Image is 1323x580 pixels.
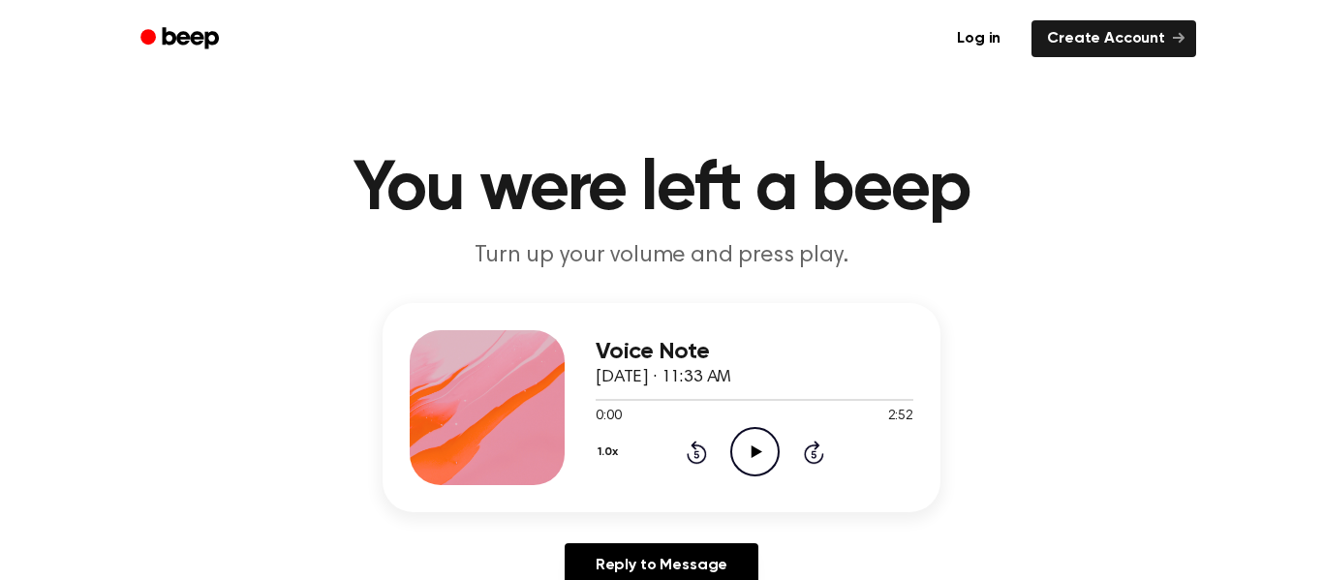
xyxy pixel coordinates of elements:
span: [DATE] · 11:33 AM [596,369,731,386]
p: Turn up your volume and press play. [290,240,1033,272]
button: 1.0x [596,436,625,469]
h1: You were left a beep [166,155,1157,225]
a: Create Account [1031,20,1196,57]
h3: Voice Note [596,339,913,365]
span: 2:52 [888,407,913,427]
span: 0:00 [596,407,621,427]
a: Log in [938,16,1020,61]
a: Beep [127,20,236,58]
